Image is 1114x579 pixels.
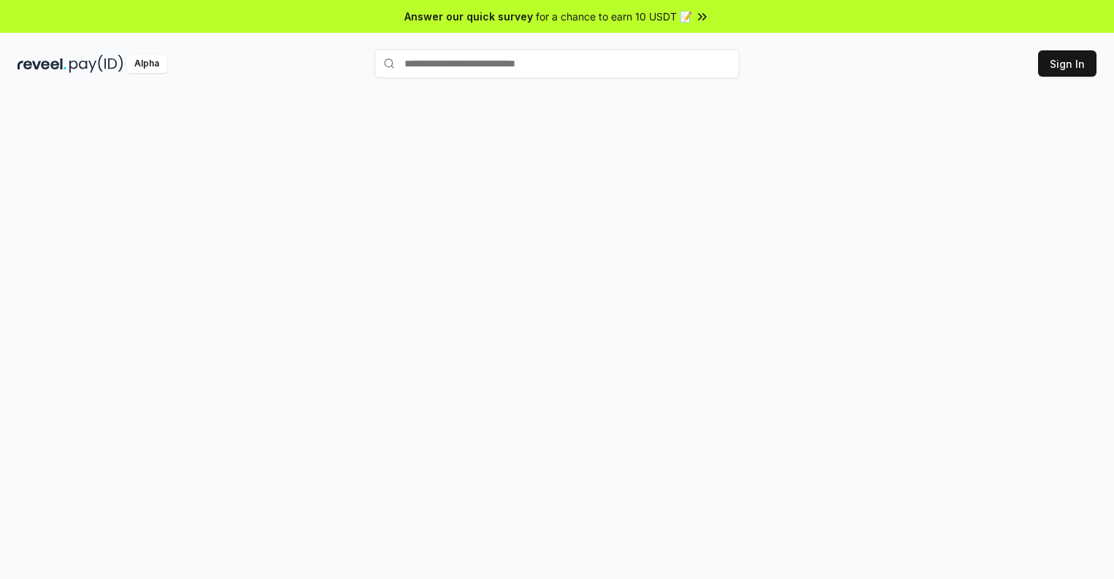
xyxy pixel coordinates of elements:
[536,9,692,24] span: for a chance to earn 10 USDT 📝
[126,55,167,73] div: Alpha
[18,55,66,73] img: reveel_dark
[1038,50,1096,77] button: Sign In
[404,9,533,24] span: Answer our quick survey
[69,55,123,73] img: pay_id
